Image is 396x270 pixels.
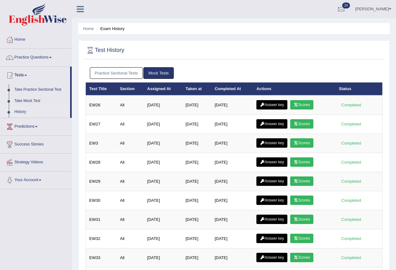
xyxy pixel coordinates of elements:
td: [DATE] [211,229,253,248]
td: All [116,248,144,267]
td: All [116,172,144,191]
div: Completed [339,254,363,261]
a: Scores [290,196,313,205]
td: All [116,115,144,134]
td: All [116,210,144,229]
td: [DATE] [144,153,182,172]
th: Assigned At [144,82,182,95]
a: Predictions [0,118,72,134]
td: [DATE] [144,95,182,115]
div: Completed [339,102,363,108]
a: Practice Questions [0,49,72,64]
a: Answer key [256,100,287,110]
div: Completed [339,178,363,185]
a: Scores [290,157,313,167]
td: [DATE] [182,95,211,115]
td: [DATE] [211,248,253,267]
a: Answer key [256,215,287,224]
a: Success Stories [0,136,72,151]
td: All [116,229,144,248]
a: Answer key [256,119,287,129]
td: All [116,134,144,153]
td: All [116,191,144,210]
a: Answer key [256,234,287,243]
td: EW29 [86,172,117,191]
li: Exam History [95,26,125,32]
td: EW32 [86,229,117,248]
td: [DATE] [211,210,253,229]
div: Completed [339,197,363,204]
a: Answer key [256,157,287,167]
th: Status [336,82,383,95]
span: 24 [342,3,350,8]
td: [DATE] [144,172,182,191]
a: Scores [290,119,313,129]
td: [DATE] [211,115,253,134]
div: Completed [339,159,363,166]
th: Actions [253,82,335,95]
td: [DATE] [144,115,182,134]
th: Test Title [86,82,117,95]
a: Home [0,31,72,47]
a: Strategy Videos [0,154,72,169]
td: EW30 [86,191,117,210]
a: Your Account [0,171,72,187]
td: [DATE] [211,153,253,172]
a: Answer key [256,176,287,186]
td: EW31 [86,210,117,229]
div: Completed [339,216,363,223]
a: Tests [0,67,70,82]
td: [DATE] [182,153,211,172]
th: Section [116,82,144,95]
a: Scores [290,176,313,186]
td: [DATE] [182,115,211,134]
td: [DATE] [144,229,182,248]
td: EW3 [86,134,117,153]
td: [DATE] [211,172,253,191]
a: Answer key [256,196,287,205]
a: Answer key [256,138,287,148]
a: Scores [290,138,313,148]
td: [DATE] [182,172,211,191]
th: Taken at [182,82,211,95]
a: Take Practice Sectional Test [12,84,70,95]
td: EW33 [86,248,117,267]
td: All [116,95,144,115]
a: Answer key [256,253,287,262]
td: [DATE] [144,191,182,210]
a: Scores [290,253,313,262]
a: Practice Sectional Tests [90,67,143,79]
a: History [12,106,70,118]
th: Completed At [211,82,253,95]
td: [DATE] [182,210,211,229]
div: Completed [339,235,363,242]
div: Completed [339,121,363,127]
td: EW28 [86,153,117,172]
td: [DATE] [182,134,211,153]
a: Scores [290,234,313,243]
div: Completed [339,140,363,146]
td: [DATE] [144,210,182,229]
a: Take Mock Test [12,95,70,107]
td: [DATE] [211,95,253,115]
td: [DATE] [211,134,253,153]
h2: Test History [85,46,124,55]
td: [DATE] [144,134,182,153]
td: [DATE] [182,229,211,248]
a: Scores [290,215,313,224]
a: Scores [290,100,313,110]
td: EW27 [86,115,117,134]
td: [DATE] [182,191,211,210]
td: [DATE] [182,248,211,267]
td: [DATE] [144,248,182,267]
a: Mock Tests [143,67,174,79]
a: Home [83,26,94,31]
td: EW26 [86,95,117,115]
td: [DATE] [211,191,253,210]
td: All [116,153,144,172]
